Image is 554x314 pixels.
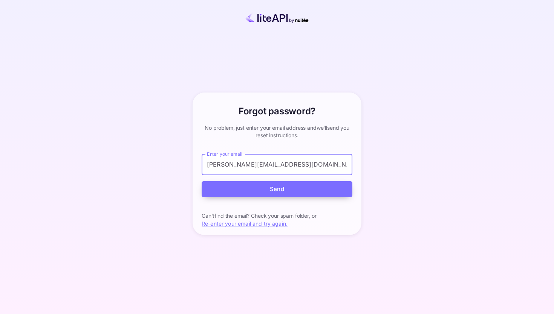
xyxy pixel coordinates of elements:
[202,124,352,139] p: No problem, just enter your email address and we'll send you reset instructions.
[234,12,320,23] img: liteapi
[202,220,288,227] a: Re-enter your email and try again.
[202,181,352,197] button: Send
[207,151,242,157] label: Enter your email
[202,212,352,220] p: Can't find the email? Check your spam folder, or
[239,105,315,118] h6: Forgot password?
